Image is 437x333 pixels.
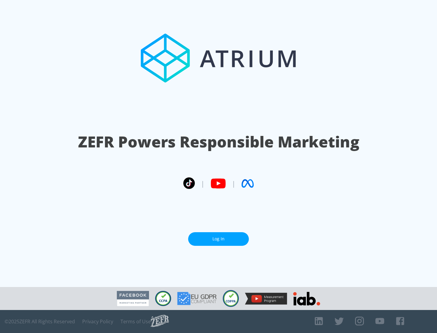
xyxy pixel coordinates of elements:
span: | [232,179,235,188]
a: Terms of Use [120,318,151,325]
span: | [201,179,205,188]
img: IAB [293,292,320,305]
h1: ZEFR Powers Responsible Marketing [78,131,359,152]
img: COPPA Compliant [223,290,239,307]
a: Log In [188,232,249,246]
img: Facebook Marketing Partner [117,291,149,306]
span: © 2025 ZEFR All Rights Reserved [5,318,75,325]
img: GDPR Compliant [177,292,217,305]
a: Privacy Policy [82,318,113,325]
img: CCPA Compliant [155,291,171,306]
img: YouTube Measurement Program [245,293,287,305]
